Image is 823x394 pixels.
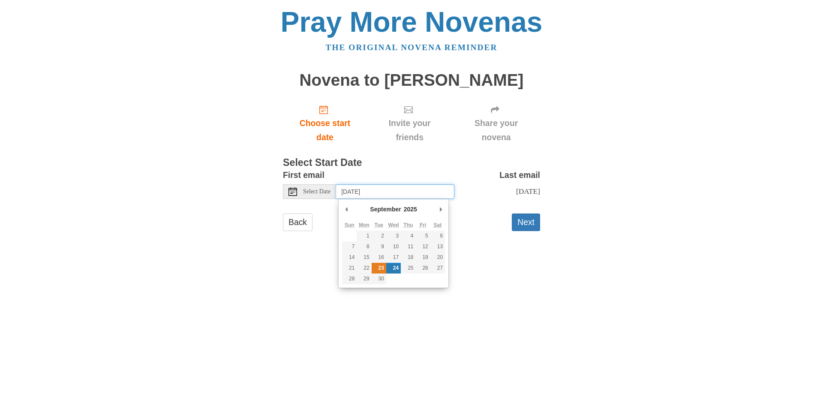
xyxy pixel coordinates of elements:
button: 10 [386,241,401,252]
abbr: Monday [359,222,369,228]
button: 6 [430,231,445,241]
span: Invite your friends [375,116,444,144]
button: 27 [430,263,445,274]
button: 5 [416,231,430,241]
button: 18 [401,252,415,263]
input: Use the arrow keys to pick a date [336,184,454,199]
button: 19 [416,252,430,263]
abbr: Friday [420,222,426,228]
button: 2 [372,231,386,241]
button: 4 [401,231,415,241]
label: Last email [499,168,540,182]
span: Share your novena [461,116,532,144]
button: 30 [372,274,386,284]
button: 20 [430,252,445,263]
a: Choose start date [283,98,367,149]
button: 17 [386,252,401,263]
div: September [369,203,402,216]
div: 2025 [402,203,418,216]
button: 12 [416,241,430,252]
button: 25 [401,263,415,274]
button: 23 [372,263,386,274]
div: Click "Next" to confirm your start date first. [452,98,540,149]
abbr: Tuesday [375,222,383,228]
button: Next [512,214,540,231]
button: Previous Month [342,203,351,216]
button: 8 [357,241,371,252]
button: 9 [372,241,386,252]
button: 28 [342,274,357,284]
button: 1 [357,231,371,241]
button: 24 [386,263,401,274]
button: 22 [357,263,371,274]
a: Back [283,214,312,231]
label: First email [283,168,324,182]
button: 26 [416,263,430,274]
button: 15 [357,252,371,263]
abbr: Saturday [434,222,442,228]
h1: Novena to [PERSON_NAME] [283,71,540,90]
span: [DATE] [516,187,540,195]
button: 7 [342,241,357,252]
div: Click "Next" to confirm your start date first. [367,98,452,149]
button: 14 [342,252,357,263]
abbr: Wednesday [388,222,399,228]
a: The original novena reminder [326,43,498,52]
h3: Select Start Date [283,157,540,168]
abbr: Sunday [345,222,354,228]
button: Next Month [436,203,445,216]
button: 3 [386,231,401,241]
button: 29 [357,274,371,284]
abbr: Thursday [403,222,413,228]
button: 21 [342,263,357,274]
span: Choose start date [291,116,358,144]
a: Pray More Novenas [281,6,543,38]
button: 13 [430,241,445,252]
span: Select Date [303,189,330,195]
button: 11 [401,241,415,252]
button: 16 [372,252,386,263]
